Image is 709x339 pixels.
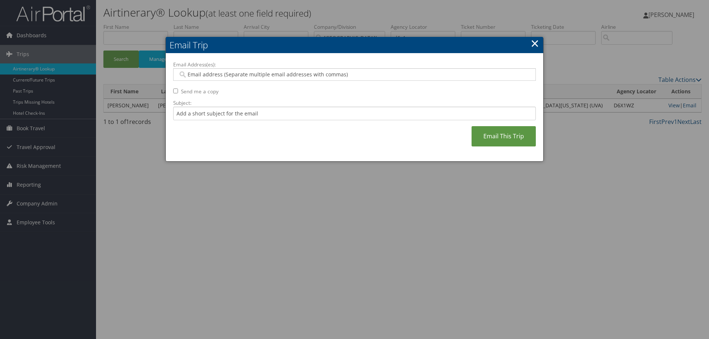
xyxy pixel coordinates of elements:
label: Email Address(es): [173,61,536,68]
input: Email address (Separate multiple email addresses with commas) [178,71,531,78]
label: Send me a copy [181,88,219,95]
input: Add a short subject for the email [173,107,536,120]
a: Email This Trip [472,126,536,146]
label: Subject: [173,99,536,107]
h2: Email Trip [166,37,543,53]
a: × [531,36,539,51]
